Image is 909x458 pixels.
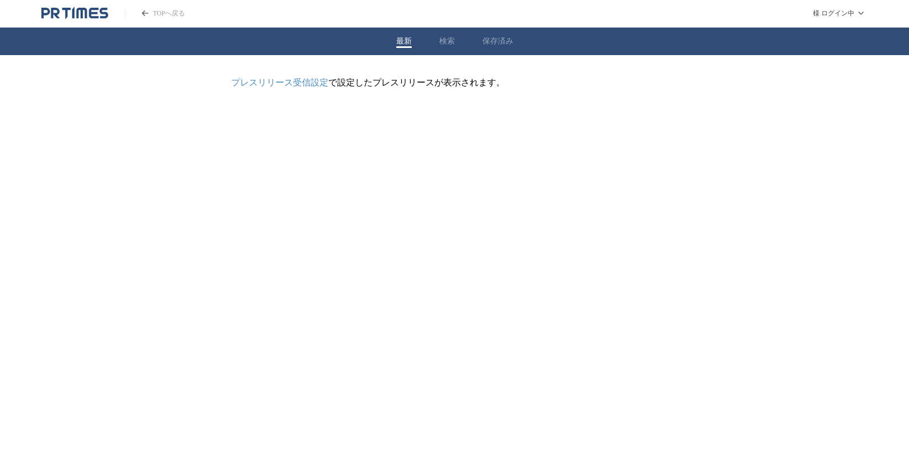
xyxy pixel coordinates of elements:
[482,36,513,46] button: 保存済み
[439,36,455,46] button: 検索
[231,78,328,87] a: プレスリリース受信設定
[125,9,185,18] a: PR TIMESのトップページはこちら
[396,36,412,46] button: 最新
[41,7,108,20] a: PR TIMESのトップページはこちら
[231,77,678,89] p: で設定したプレスリリースが表示されます。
